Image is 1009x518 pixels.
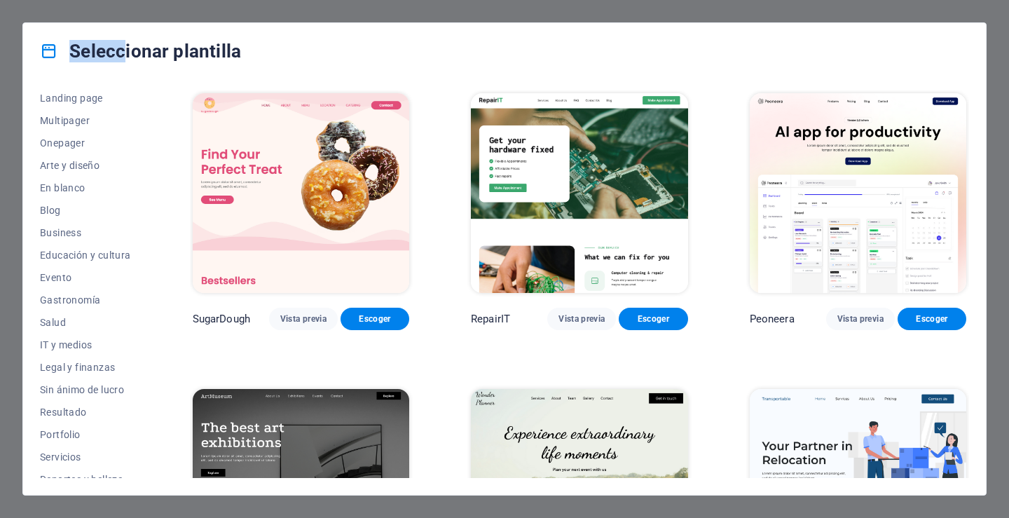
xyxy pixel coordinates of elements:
[40,407,131,418] span: Resultado
[280,313,327,325] span: Vista previa
[826,308,895,330] button: Vista previa
[40,423,131,446] button: Portfolio
[40,474,131,485] span: Deportes y belleza
[40,109,131,132] button: Multipager
[341,308,409,330] button: Escoger
[40,294,131,306] span: Gastronomía
[40,93,131,104] span: Landing page
[40,137,131,149] span: Onepager
[40,250,131,261] span: Educación y cultura
[547,308,616,330] button: Vista previa
[40,87,131,109] button: Landing page
[40,40,241,62] h4: Seleccionar plantilla
[619,308,687,330] button: Escoger
[40,334,131,356] button: IT y medios
[352,313,398,325] span: Escoger
[40,272,131,283] span: Evento
[40,205,131,216] span: Blog
[40,132,131,154] button: Onepager
[40,177,131,199] button: En blanco
[898,308,966,330] button: Escoger
[40,289,131,311] button: Gastronomía
[909,313,955,325] span: Escoger
[40,266,131,289] button: Evento
[193,312,250,326] p: SugarDough
[471,312,510,326] p: RepairIT
[471,93,687,293] img: RepairIT
[750,312,795,326] p: Peoneera
[40,379,131,401] button: Sin ánimo de lucro
[630,313,676,325] span: Escoger
[40,317,131,328] span: Salud
[269,308,338,330] button: Vista previa
[40,115,131,126] span: Multipager
[40,468,131,491] button: Deportes y belleza
[40,311,131,334] button: Salud
[837,313,884,325] span: Vista previa
[40,160,131,171] span: Arte y diseño
[40,154,131,177] button: Arte y diseño
[40,356,131,379] button: Legal y finanzas
[40,182,131,193] span: En blanco
[40,339,131,350] span: IT y medios
[40,199,131,221] button: Blog
[40,244,131,266] button: Educación y cultura
[40,221,131,244] button: Business
[40,451,131,463] span: Servicios
[40,429,131,440] span: Portfolio
[750,93,966,293] img: Peoneera
[558,313,605,325] span: Vista previa
[40,362,131,373] span: Legal y finanzas
[40,227,131,238] span: Business
[193,93,409,293] img: SugarDough
[40,401,131,423] button: Resultado
[40,384,131,395] span: Sin ánimo de lucro
[40,446,131,468] button: Servicios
